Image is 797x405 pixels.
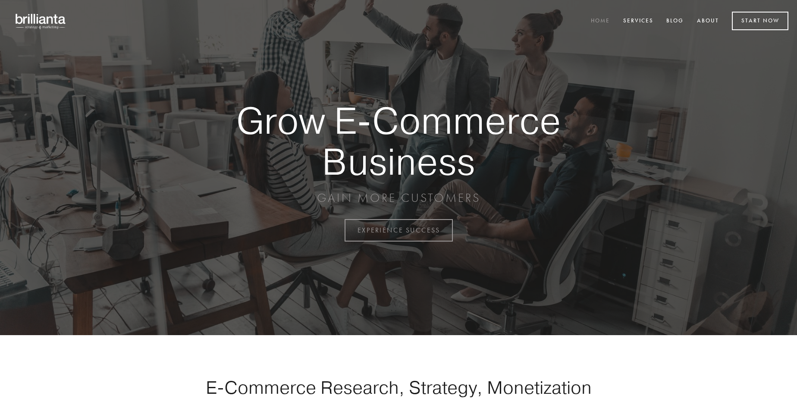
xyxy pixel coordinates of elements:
h1: E-Commerce Research, Strategy, Monetization [179,377,618,398]
a: Home [585,14,615,28]
a: EXPERIENCE SUCCESS [345,219,453,242]
a: About [691,14,725,28]
a: Start Now [732,12,788,30]
p: GAIN MORE CUSTOMERS [206,190,591,206]
strong: Grow E-Commerce Business [206,100,591,182]
img: brillianta - research, strategy, marketing [9,9,73,34]
a: Blog [661,14,689,28]
a: Services [618,14,659,28]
